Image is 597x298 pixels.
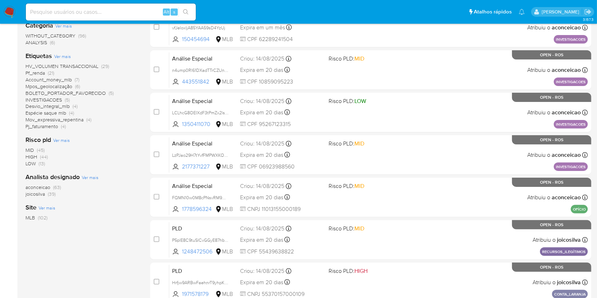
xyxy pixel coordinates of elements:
[519,9,525,15] a: Notificações
[474,8,512,16] span: Atalhos rápidos
[178,7,193,17] button: search-icon
[583,17,593,22] span: 3.157.3
[173,8,175,15] span: s
[542,8,582,15] p: ana.conceicao@mercadolivre.com
[164,8,169,15] span: Alt
[584,8,592,16] a: Sair
[26,7,196,17] input: Pesquise usuários ou casos...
